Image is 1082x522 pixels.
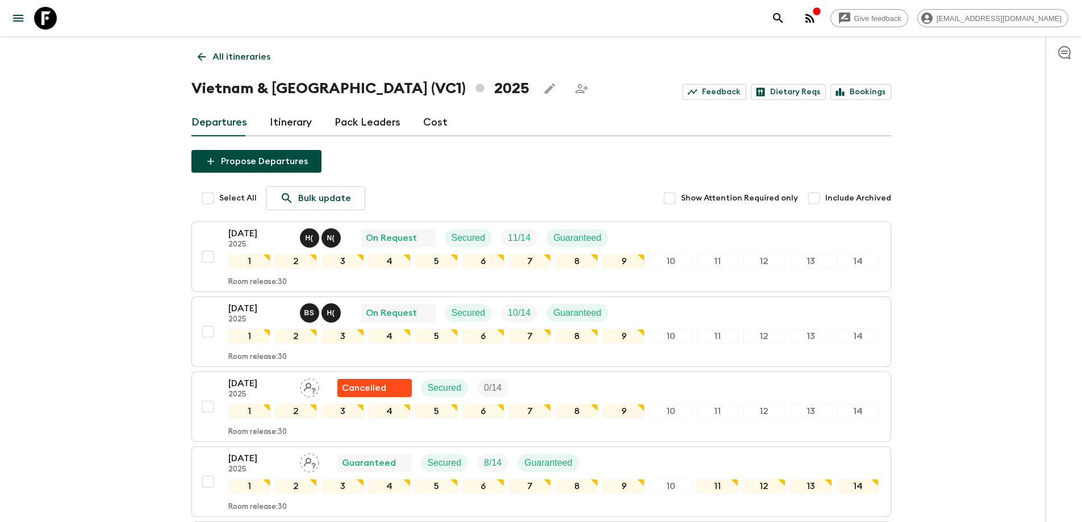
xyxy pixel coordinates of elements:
p: [DATE] [228,227,291,240]
p: Guaranteed [524,456,573,470]
button: Propose Departures [191,150,321,173]
a: Dietary Reqs [751,84,826,100]
div: 2 [275,254,317,269]
span: [EMAIL_ADDRESS][DOMAIN_NAME] [930,14,1068,23]
div: 6 [462,254,504,269]
div: 6 [462,404,504,419]
p: H ( [306,233,314,243]
div: 13 [790,329,832,344]
div: Secured [445,229,492,247]
button: [DATE]2025Assign pack leaderGuaranteedSecuredTrip FillGuaranteed1234567891011121314Room release:30 [191,446,891,517]
div: 8 [555,254,598,269]
button: menu [7,7,30,30]
div: 3 [321,404,364,419]
div: 11 [696,479,738,494]
div: 10 [649,254,691,269]
div: 6 [462,479,504,494]
p: 2025 [228,390,291,399]
span: Assign pack leader [300,457,319,466]
div: 3 [321,254,364,269]
div: 10 [649,329,691,344]
p: [DATE] [228,377,291,390]
div: 1 [228,404,270,419]
a: Departures [191,109,247,136]
p: Secured [452,306,486,320]
a: Itinerary [270,109,312,136]
p: Secured [428,381,462,395]
div: 11 [696,254,738,269]
div: 12 [743,254,785,269]
div: 5 [415,254,457,269]
p: Secured [428,456,462,470]
p: 10 / 14 [508,306,530,320]
p: H ( [327,308,335,318]
span: Select All [219,193,257,204]
div: 9 [603,254,645,269]
div: 4 [369,479,411,494]
div: 6 [462,329,504,344]
p: Secured [452,231,486,245]
div: 8 [555,329,598,344]
div: 1 [228,329,270,344]
span: Bo Sowath, Hai (Le Mai) Nhat [300,307,343,316]
p: Cancelled [342,381,386,395]
p: Guaranteed [553,306,601,320]
div: 12 [743,479,785,494]
p: Room release: 30 [228,503,287,512]
div: Trip Fill [501,304,537,322]
div: 14 [837,404,879,419]
div: 7 [509,404,551,419]
button: H(N( [300,228,343,248]
span: Show Attention Required only [681,193,798,204]
p: Guaranteed [342,456,396,470]
p: All itineraries [212,50,270,64]
p: On Request [366,306,417,320]
div: 13 [790,254,832,269]
p: B S [304,308,315,318]
div: 14 [837,479,879,494]
p: 8 / 14 [484,456,502,470]
div: 11 [696,329,738,344]
div: 14 [837,254,879,269]
p: Room release: 30 [228,278,287,287]
div: 10 [649,479,691,494]
div: 1 [228,479,270,494]
p: 0 / 14 [484,381,502,395]
div: 7 [509,479,551,494]
div: 4 [369,404,411,419]
div: 10 [649,404,691,419]
div: 8 [555,404,598,419]
div: 4 [369,329,411,344]
button: search adventures [767,7,789,30]
div: 3 [321,329,364,344]
p: Bulk update [298,191,351,205]
p: 2025 [228,465,291,474]
div: Trip Fill [477,454,508,472]
div: 7 [509,254,551,269]
a: Feedback [683,84,746,100]
div: 1 [228,254,270,269]
span: Assign pack leader [300,382,319,391]
div: 12 [743,329,785,344]
span: Hai (Le Mai) Nhat, Nak (Vong) Sararatanak [300,232,343,241]
div: 11 [696,404,738,419]
div: Trip Fill [501,229,537,247]
p: [DATE] [228,452,291,465]
p: Room release: 30 [228,428,287,437]
p: N ( [327,233,335,243]
div: 9 [603,329,645,344]
div: 2 [275,404,317,419]
div: 9 [603,479,645,494]
div: 4 [369,254,411,269]
div: 7 [509,329,551,344]
div: 12 [743,404,785,419]
a: All itineraries [191,45,277,68]
p: Guaranteed [553,231,601,245]
div: Secured [421,379,469,397]
div: [EMAIL_ADDRESS][DOMAIN_NAME] [917,9,1068,27]
p: [DATE] [228,302,291,315]
div: 13 [790,404,832,419]
div: 8 [555,479,598,494]
div: Flash Pack cancellation [337,379,412,397]
div: 5 [415,329,457,344]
